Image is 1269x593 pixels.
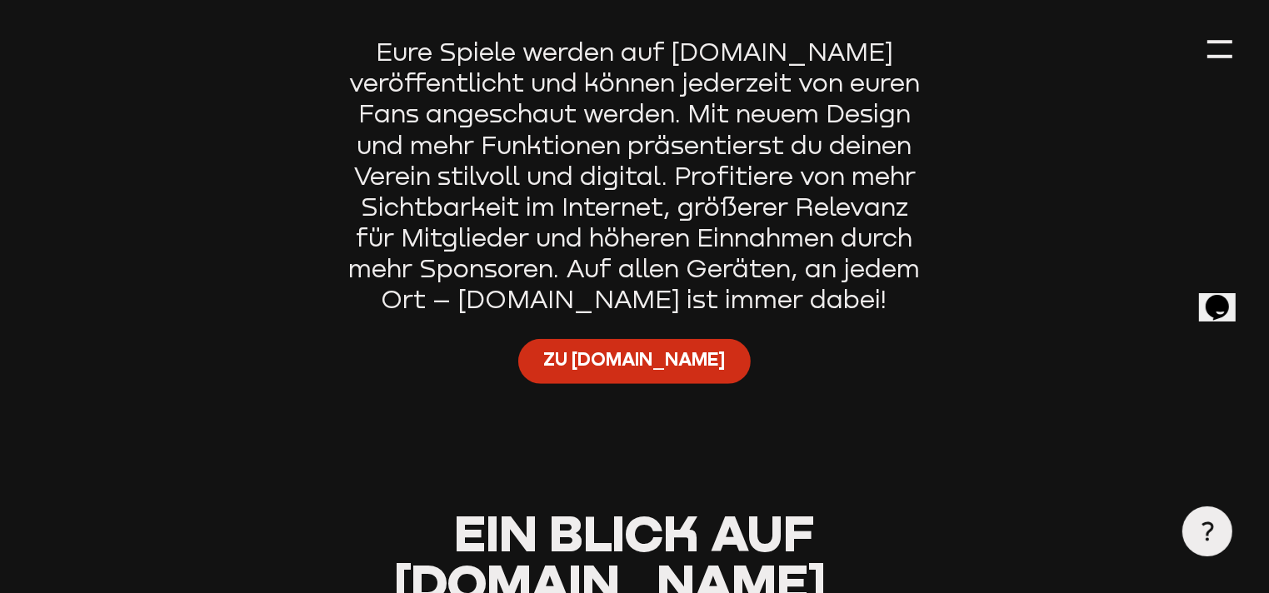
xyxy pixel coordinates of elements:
[454,501,814,562] span: Ein Blick auf
[1199,272,1252,321] iframe: chat widget
[341,37,929,314] p: Eure Spiele werden auf [DOMAIN_NAME] veröffentlicht und können jederzeit von euren Fans angeschau...
[543,348,725,373] span: Zu [DOMAIN_NAME]
[518,339,751,384] a: Zu [DOMAIN_NAME]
